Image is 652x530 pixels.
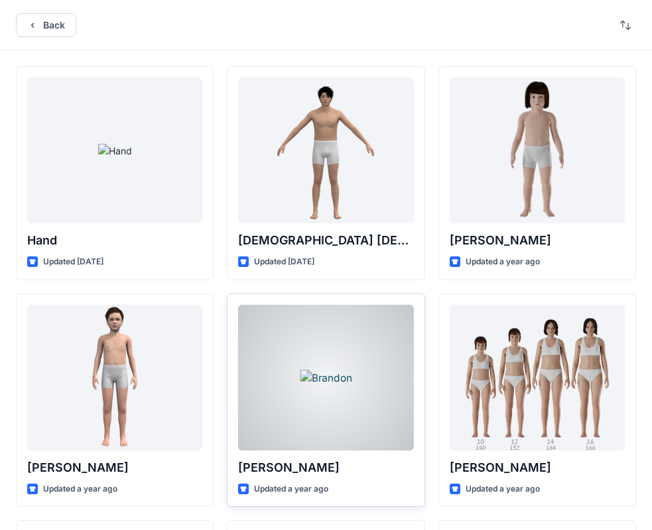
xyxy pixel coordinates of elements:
[450,458,625,477] p: [PERSON_NAME]
[466,482,540,496] p: Updated a year ago
[450,78,625,223] a: Charlie
[450,305,625,450] a: Brenda
[27,231,202,250] p: Hand
[466,255,540,269] p: Updated a year ago
[27,78,202,223] a: Hand
[238,231,413,250] p: [DEMOGRAPHIC_DATA] [DEMOGRAPHIC_DATA]
[254,255,314,269] p: Updated [DATE]
[43,255,103,269] p: Updated [DATE]
[43,482,117,496] p: Updated a year ago
[27,458,202,477] p: [PERSON_NAME]
[450,231,625,250] p: [PERSON_NAME]
[254,482,328,496] p: Updated a year ago
[27,305,202,450] a: Emil
[16,13,76,37] button: Back
[238,78,413,223] a: Male Asian
[238,458,413,477] p: [PERSON_NAME]
[238,305,413,450] a: Brandon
